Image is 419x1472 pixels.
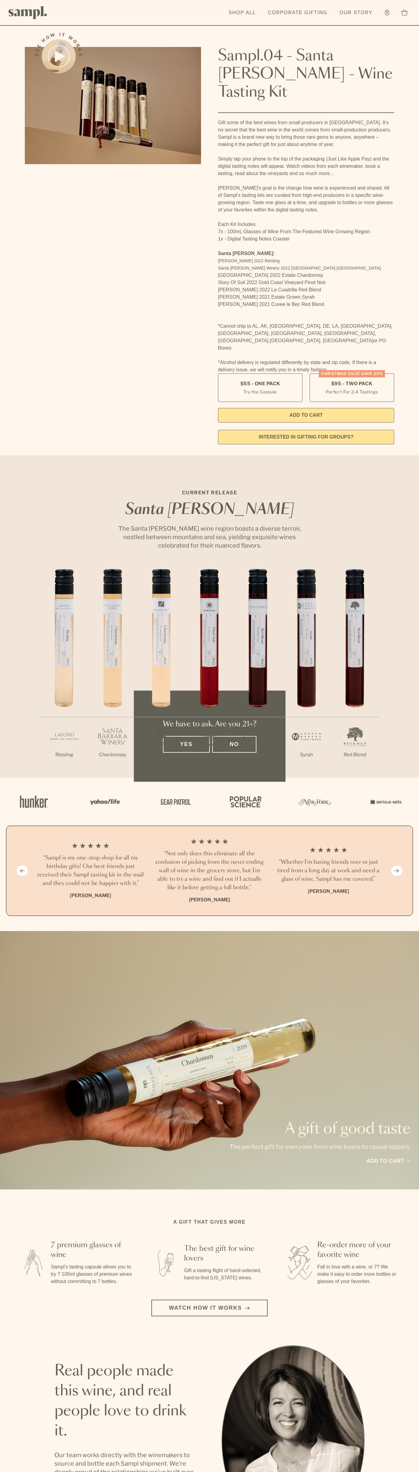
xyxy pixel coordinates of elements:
p: Chardonnay [137,751,185,758]
button: See how it works [42,39,76,73]
div: Christmas SALE! Save 20% [319,370,385,377]
b: [PERSON_NAME] [189,897,230,903]
li: 3 / 7 [137,569,185,778]
h3: “Not only does this eliminate all the confusion of picking from the never ending wall of wine in ... [155,850,264,892]
p: Red Blend [234,751,282,758]
span: $95 - Two Pack [331,380,373,387]
li: 4 / 7 [185,569,234,778]
a: interested in gifting for groups? [218,430,394,444]
li: 2 / 7 [88,569,137,778]
a: Shop All [226,6,259,19]
b: [PERSON_NAME] [70,893,111,898]
li: 3 / 4 [274,838,383,903]
p: Pinot Noir [185,751,234,758]
b: [PERSON_NAME] [308,888,349,894]
li: 1 / 4 [36,838,145,903]
a: Our Story [337,6,376,19]
li: 5 / 7 [234,569,282,778]
button: Next slide [391,866,402,876]
small: Perfect For 2-4 Tastings [326,389,378,395]
a: Add to cart [366,1157,411,1165]
p: Chardonnay [88,751,137,758]
h3: “Whether I'm having friends over or just tired from a long day at work and need a glass of wine, ... [274,858,383,884]
li: 7 / 7 [331,569,379,778]
h3: “Sampl is my one-stop shop for all my birthday gifts! Our best friends just received their Sampl ... [36,854,145,888]
p: The perfect gift for everyone from wine lovers to casual sippers. [229,1142,411,1151]
img: Sampl logo [8,6,47,19]
li: 1 / 7 [40,569,88,778]
span: $55 - One Pack [240,380,280,387]
p: Syrah [282,751,331,758]
p: Riesling [40,751,88,758]
p: A gift of good taste [229,1122,411,1136]
p: Red Blend [331,751,379,758]
button: Previous slide [17,866,28,876]
img: Sampl.04 - Santa Barbara - Wine Tasting Kit [25,47,201,164]
li: 2 / 4 [155,838,264,903]
li: 6 / 7 [282,569,331,778]
button: Add to Cart [218,408,394,423]
small: Try the Capsule [243,389,277,395]
a: Corporate Gifting [265,6,331,19]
